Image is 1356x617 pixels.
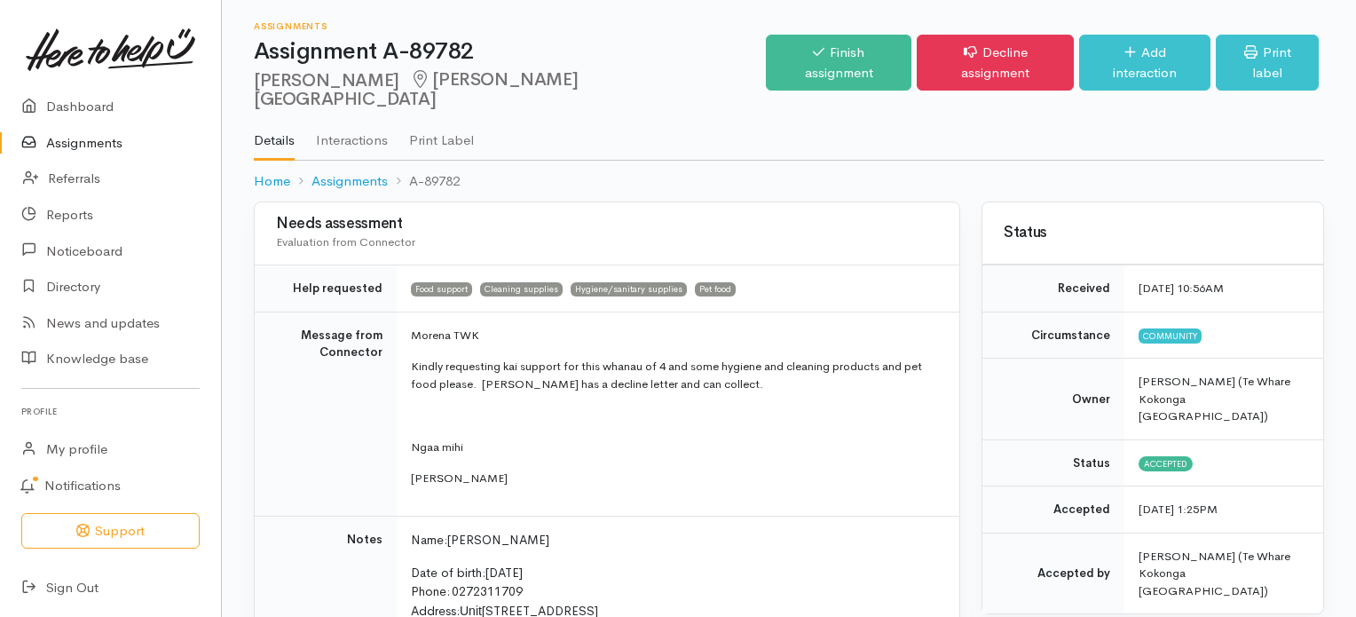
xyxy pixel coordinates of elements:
[982,265,1124,312] td: Received
[982,359,1124,440] td: Owner
[452,583,523,599] span: 0272311709
[411,358,938,392] p: Kindly requesting kai support for this whanau of 4 and some hygiene and cleaning products and pet...
[409,109,474,159] a: Print Label
[411,565,485,581] span: Date of birth:
[21,399,200,423] h6: Profile
[254,39,766,65] h1: Assignment A-89782
[982,533,1124,613] td: Accepted by
[766,35,911,91] a: Finish assignment
[1139,328,1202,343] span: Community
[254,161,1324,202] nav: breadcrumb
[254,109,295,161] a: Details
[917,35,1074,91] a: Decline assignment
[1216,35,1319,91] a: Print label
[411,327,938,344] p: Morena TWK
[982,486,1124,534] td: Accepted
[254,171,290,192] a: Home
[447,532,549,548] span: [PERSON_NAME]
[1139,374,1290,423] span: [PERSON_NAME] (Te Whare Kokonga [GEOGRAPHIC_DATA])
[480,282,563,297] span: Cleaning supplies
[1124,533,1323,613] td: [PERSON_NAME] (Te Whare Kokonga [GEOGRAPHIC_DATA])
[1139,456,1193,471] span: Accepted
[276,216,938,233] h3: Needs assessment
[1004,225,1302,241] h3: Status
[1079,35,1210,91] a: Add interaction
[276,234,415,249] span: Evaluation from Connector
[411,439,938,456] p: Ngaa mihi
[254,70,766,110] h2: [PERSON_NAME]
[1139,281,1224,296] time: [DATE] 10:56AM
[21,513,200,550] button: Support
[316,109,388,159] a: Interactions
[411,470,938,487] p: [PERSON_NAME]
[982,439,1124,486] td: Status
[411,282,472,297] span: Food support
[485,565,523,581] span: [DATE]
[411,532,447,548] span: Name:
[982,312,1124,359] td: Circumstance
[311,171,388,192] a: Assignments
[571,282,687,297] span: Hygiene/sanitary supplies
[254,68,578,110] span: [PERSON_NAME][GEOGRAPHIC_DATA]
[255,312,397,516] td: Message from Connector
[1139,502,1218,517] time: [DATE] 1:25PM
[254,21,766,31] h6: Assignments
[388,171,460,192] li: A-89782
[411,583,450,599] span: Phone:
[695,282,736,297] span: Pet food
[255,265,397,312] td: Help requested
